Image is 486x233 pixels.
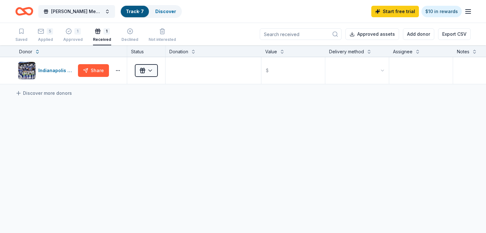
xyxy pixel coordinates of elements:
button: Track· 7Discover [120,5,182,18]
a: Discover more donors [15,89,72,97]
button: Image for Indianapolis ColtsIndianapolis Colts [18,62,75,79]
div: Value [265,48,277,56]
button: Not interested [149,26,176,45]
div: Indianapolis Colts [38,67,75,74]
div: Delivery method [329,48,364,56]
img: Image for Indianapolis Colts [18,62,35,79]
button: 1Received [93,26,111,45]
div: Assignee [393,48,413,56]
button: Approved assets [345,28,399,40]
button: Declined [121,26,138,45]
div: 1 [74,28,81,34]
input: Search received [260,28,342,40]
a: Start free trial [371,6,419,17]
div: Applied [38,37,53,42]
div: Not interested [149,37,176,42]
div: Saved [15,37,27,42]
div: Declined [121,37,138,42]
div: 1 [104,28,110,34]
span: [PERSON_NAME] Memorial Tournament [51,8,102,15]
div: Donor [19,48,32,56]
div: Approved [63,37,83,42]
button: 1Approved [63,26,83,45]
div: Notes [457,48,469,56]
button: [PERSON_NAME] Memorial Tournament [38,5,115,18]
div: Status [127,45,166,57]
button: 5Applied [38,26,53,45]
a: Discover [155,9,176,14]
a: Home [15,4,33,19]
a: $10 in rewards [421,6,462,17]
a: Track· 7 [126,9,144,14]
button: Saved [15,26,27,45]
div: 5 [47,28,53,34]
div: Received [93,37,111,42]
button: Share [78,64,109,77]
button: Export CSV [438,28,471,40]
div: Donation [169,48,188,56]
button: Add donor [403,28,434,40]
